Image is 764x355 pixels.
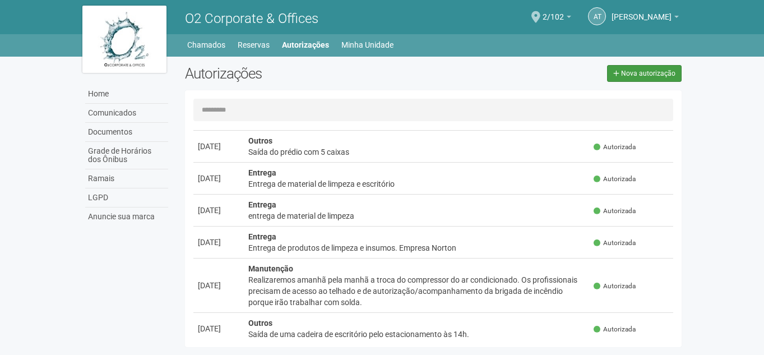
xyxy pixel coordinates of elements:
[248,264,293,273] strong: Manutenção
[594,142,636,152] span: Autorizada
[248,136,272,145] strong: Outros
[187,37,225,53] a: Chamados
[594,174,636,184] span: Autorizada
[594,282,636,291] span: Autorizada
[238,37,270,53] a: Reservas
[594,206,636,216] span: Autorizada
[85,169,168,188] a: Ramais
[198,323,239,334] div: [DATE]
[248,329,585,340] div: Saída de uma cadeira de escritório pelo estacionamento às 14h.
[341,37,393,53] a: Minha Unidade
[85,123,168,142] a: Documentos
[198,205,239,216] div: [DATE]
[594,238,636,248] span: Autorizada
[248,178,585,190] div: Entrega de material de limpeza e escritório
[248,146,585,158] div: Saída do prédio com 5 caixas
[588,7,606,25] a: AT
[85,188,168,208] a: LGPD
[543,2,564,21] span: 2/102
[198,173,239,184] div: [DATE]
[612,2,672,21] span: Alessandra Teixeira
[621,70,675,77] span: Nova autorização
[248,274,585,308] div: Realizaremos amanhã pela manhã a troca do compressor do ar condicionado. Os profissionais precisa...
[198,141,239,152] div: [DATE]
[612,14,679,23] a: [PERSON_NAME]
[85,104,168,123] a: Comunicados
[185,11,318,26] span: O2 Corporate & Offices
[607,65,682,82] a: Nova autorização
[248,168,276,177] strong: Entrega
[543,14,571,23] a: 2/102
[248,232,276,241] strong: Entrega
[198,280,239,291] div: [DATE]
[198,237,239,248] div: [DATE]
[248,210,585,222] div: entrega de material de limpeza
[85,208,168,226] a: Anuncie sua marca
[594,325,636,334] span: Autorizada
[248,200,276,209] strong: Entrega
[282,37,329,53] a: Autorizações
[85,142,168,169] a: Grade de Horários dos Ônibus
[85,85,168,104] a: Home
[248,242,585,253] div: Entrega de produtos de limpeza e insumos. Empresa Norton
[185,65,425,82] h2: Autorizações
[248,319,272,328] strong: Outros
[82,6,166,73] img: logo.jpg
